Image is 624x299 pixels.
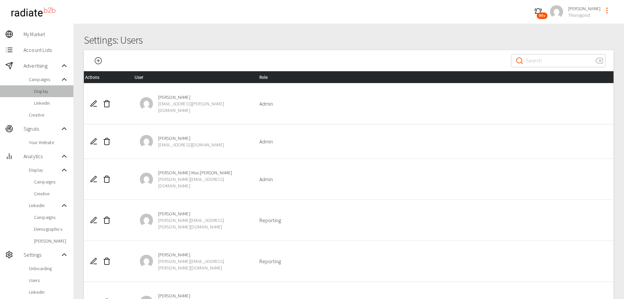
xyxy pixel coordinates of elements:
img: 1c6f79833af65e4fc47f3670a7cf3517 [140,135,153,148]
span: Users [29,277,68,284]
span: Creative [34,190,68,197]
span: Analytics [24,152,60,160]
span: Role [259,73,278,81]
span: [PERSON_NAME] [158,210,244,217]
img: a2ca95db2cb9c46c1606a9dd9918c8c6 [550,5,563,18]
button: profile-menu [600,4,614,17]
button: Edit User [87,214,100,227]
span: Thorogood [568,12,600,18]
span: [EMAIL_ADDRESS][PERSON_NAME][DOMAIN_NAME] [158,100,244,114]
span: Demographics [34,226,68,232]
span: LinkedIn [34,100,68,106]
img: 43a85245673ec10ac7425a8b45f29754 [140,173,153,186]
span: Settings [24,251,60,259]
span: [PERSON_NAME][EMAIL_ADDRESS][PERSON_NAME][DOMAIN_NAME] [158,217,244,230]
button: Add User [92,54,105,67]
p: Reporting [259,257,608,265]
img: 84b3ede4596df0bccf02cc4a59d76c71 [140,97,153,110]
span: Onboarding [29,265,68,272]
span: User [135,73,154,81]
span: Account Lists [24,46,68,54]
svg: Search [516,57,523,65]
p: Reporting [259,216,608,224]
span: [PERSON_NAME] [34,238,68,244]
span: My Market [24,30,68,38]
input: Search [526,52,590,70]
button: Edit User [87,97,100,110]
span: 99+ [537,12,548,19]
img: a881cdba3614e50f31fa3595ec5e733e [140,255,153,268]
span: LinkedIn [29,289,68,295]
button: Edit User [87,173,100,186]
span: Display [29,167,60,173]
span: [EMAIL_ADDRESS][DOMAIN_NAME] [158,141,244,148]
span: [PERSON_NAME] Mas [PERSON_NAME] [158,169,244,176]
h1: Settings: Users [84,34,614,46]
button: Delete User [100,255,113,268]
span: [PERSON_NAME] [568,5,600,12]
button: Edit User [87,135,100,148]
span: [PERSON_NAME][EMAIL_ADDRESS][PERSON_NAME][DOMAIN_NAME] [158,258,244,271]
span: [PERSON_NAME] [158,135,244,141]
span: [PERSON_NAME][EMAIL_ADDRESS][DOMAIN_NAME] [158,176,244,189]
div: Role [259,73,608,81]
button: Delete User [100,214,113,227]
button: Delete User [100,97,113,110]
span: Campaigns [34,214,68,221]
span: [PERSON_NAME] [158,94,244,100]
button: Delete User [100,135,113,148]
span: Signals [24,125,60,133]
span: Campaigns [29,76,60,83]
button: Edit User [87,255,100,268]
span: [PERSON_NAME] [158,292,244,299]
span: Your Website [29,139,68,146]
span: Creative [29,112,68,118]
span: [PERSON_NAME] [158,251,244,258]
span: LinkedIn [29,202,60,209]
button: 99+ [532,5,545,18]
p: Admin [259,175,608,183]
span: Campaigns [34,179,68,185]
span: Display [34,88,68,95]
p: Admin [259,100,608,108]
img: radiateb2b_logo_black.png [8,5,59,19]
span: Advertising [24,62,60,70]
p: Admin [259,138,608,145]
div: User [135,73,249,81]
img: fbc546a209a0d1bf60bb15f69e262854 [140,214,153,227]
button: Delete User [100,173,113,186]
